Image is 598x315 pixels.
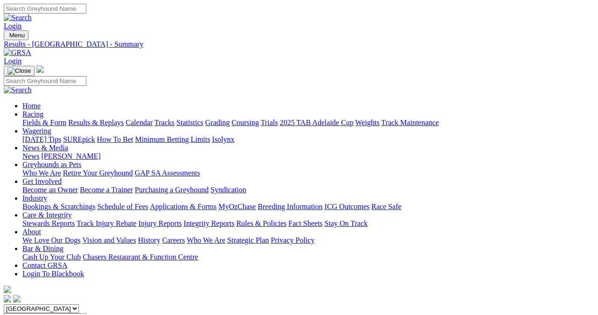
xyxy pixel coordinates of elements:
[4,66,35,76] button: Toggle navigation
[22,169,594,177] div: Greyhounds as Pets
[212,135,234,143] a: Isolynx
[260,119,278,126] a: Trials
[126,119,153,126] a: Calendar
[138,219,182,227] a: Injury Reports
[22,152,594,161] div: News & Media
[22,211,72,219] a: Care & Integrity
[36,65,44,73] img: logo-grsa-white.png
[22,161,81,168] a: Greyhounds as Pets
[271,236,315,244] a: Privacy Policy
[4,295,11,302] img: facebook.svg
[41,152,100,160] a: [PERSON_NAME]
[82,236,136,244] a: Vision and Values
[4,286,11,293] img: logo-grsa-white.png
[22,253,81,261] a: Cash Up Your Club
[162,236,185,244] a: Careers
[236,219,287,227] a: Rules & Policies
[227,236,269,244] a: Strategic Plan
[22,119,594,127] div: Racing
[4,22,21,30] a: Login
[13,295,21,302] img: twitter.svg
[324,219,367,227] a: Stay On Track
[63,169,133,177] a: Retire Your Greyhound
[4,14,32,22] img: Search
[22,186,594,194] div: Get Involved
[4,40,594,49] a: Results - [GEOGRAPHIC_DATA] - Summary
[22,127,51,135] a: Wagering
[83,253,198,261] a: Chasers Restaurant & Function Centre
[63,135,95,143] a: SUREpick
[135,186,209,194] a: Purchasing a Greyhound
[324,203,369,210] a: ICG Outcomes
[22,135,61,143] a: [DATE] Tips
[4,30,28,40] button: Toggle navigation
[80,186,133,194] a: Become a Trainer
[205,119,230,126] a: Grading
[22,219,75,227] a: Stewards Reports
[288,219,323,227] a: Fact Sheets
[4,4,86,14] input: Search
[4,76,86,86] input: Search
[4,86,32,94] img: Search
[183,219,234,227] a: Integrity Reports
[150,203,217,210] a: Applications & Forms
[22,236,80,244] a: We Love Our Dogs
[97,135,134,143] a: How To Bet
[22,144,68,152] a: News & Media
[22,119,66,126] a: Fields & Form
[9,32,25,39] span: Menu
[138,236,160,244] a: History
[22,203,594,211] div: Industry
[4,49,31,57] img: GRSA
[135,135,210,143] a: Minimum Betting Limits
[97,203,148,210] a: Schedule of Fees
[22,194,47,202] a: Industry
[135,169,200,177] a: GAP SA Assessments
[22,110,43,118] a: Racing
[22,135,594,144] div: Wagering
[22,152,39,160] a: News
[22,203,95,210] a: Bookings & Scratchings
[22,219,594,228] div: Care & Integrity
[155,119,175,126] a: Tracks
[218,203,256,210] a: MyOzChase
[381,119,439,126] a: Track Maintenance
[22,236,594,245] div: About
[22,261,67,269] a: Contact GRSA
[355,119,380,126] a: Weights
[187,236,225,244] a: Who We Are
[4,57,21,65] a: Login
[22,186,78,194] a: Become an Owner
[77,219,136,227] a: Track Injury Rebate
[258,203,323,210] a: Breeding Information
[22,169,61,177] a: Who We Are
[371,203,401,210] a: Race Safe
[280,119,353,126] a: 2025 TAB Adelaide Cup
[211,186,246,194] a: Syndication
[22,177,62,185] a: Get Involved
[22,245,63,252] a: Bar & Dining
[7,67,31,75] img: Close
[232,119,259,126] a: Coursing
[22,270,84,278] a: Login To Blackbook
[22,253,594,261] div: Bar & Dining
[22,102,41,110] a: Home
[22,228,41,236] a: About
[68,119,124,126] a: Results & Replays
[176,119,204,126] a: Statistics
